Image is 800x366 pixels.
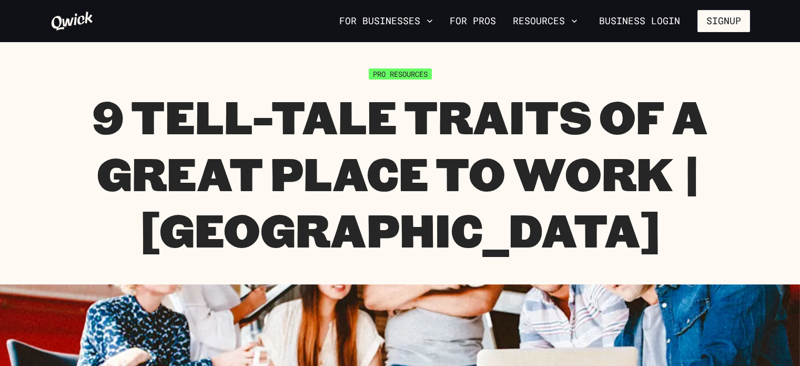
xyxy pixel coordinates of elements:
span: Pro Resources [369,68,432,80]
a: For Pros [445,12,500,30]
button: Signup [697,10,750,32]
h1: 9 Tell-Tale Traits of a Great Place to Work | [GEOGRAPHIC_DATA] [50,88,750,258]
button: For Businesses [335,12,437,30]
button: Resources [509,12,582,30]
a: Business Login [590,10,689,32]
